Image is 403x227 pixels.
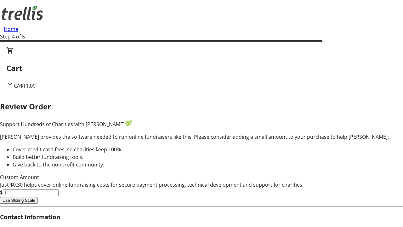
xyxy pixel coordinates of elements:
li: Build better fundraising tools. [13,153,403,161]
span: CA$11.00 [14,82,36,89]
li: Cover credit card fees, so charities keep 100%. [13,146,403,153]
li: Give back to the nonprofit community. [13,161,403,168]
h2: Cart [6,62,397,74]
div: CartCA$11.00 [6,47,397,90]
